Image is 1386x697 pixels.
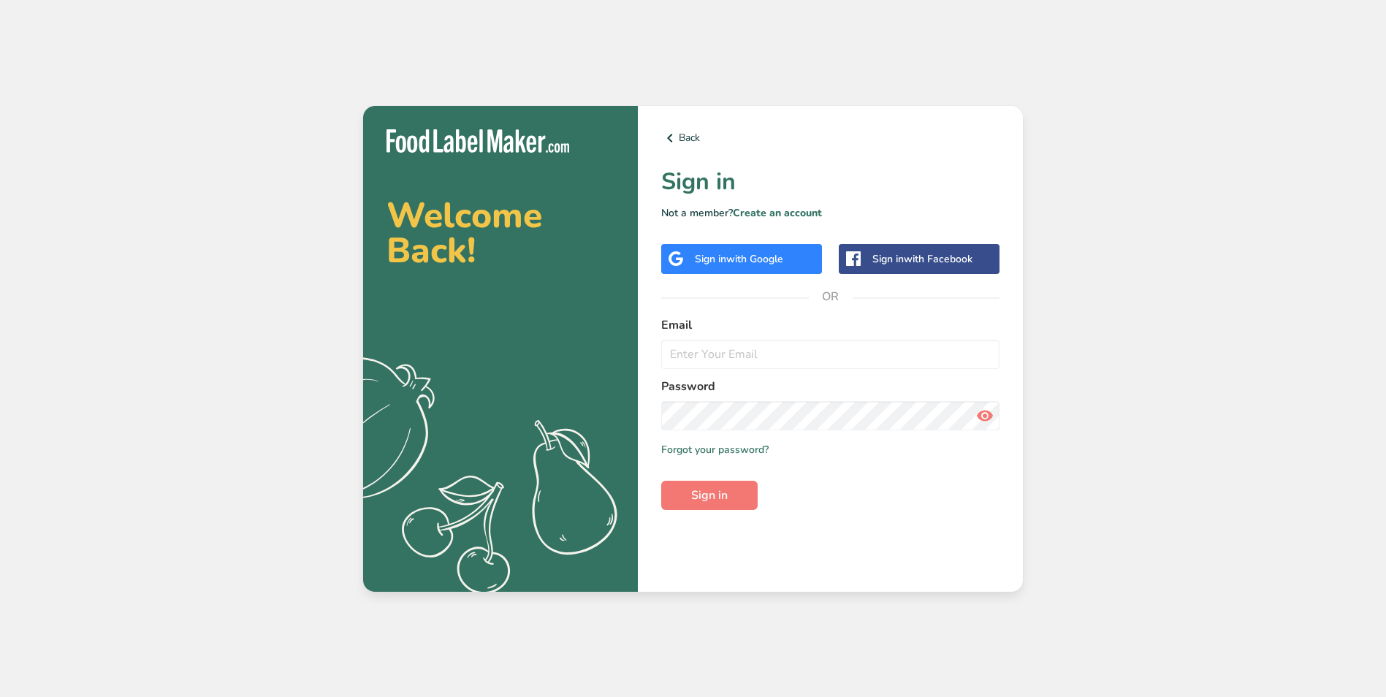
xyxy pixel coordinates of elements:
span: with Google [726,252,783,266]
span: Sign in [691,487,728,504]
img: Food Label Maker [387,129,569,153]
p: Not a member? [661,205,999,221]
button: Sign in [661,481,758,510]
label: Password [661,378,999,395]
a: Create an account [733,206,822,220]
h2: Welcome Back! [387,198,614,268]
label: Email [661,316,999,334]
div: Sign in [695,251,783,267]
div: Sign in [872,251,972,267]
a: Back [661,129,999,147]
input: Enter Your Email [661,340,999,369]
a: Forgot your password? [661,442,769,457]
h1: Sign in [661,164,999,199]
span: with Facebook [904,252,972,266]
span: OR [809,275,853,319]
